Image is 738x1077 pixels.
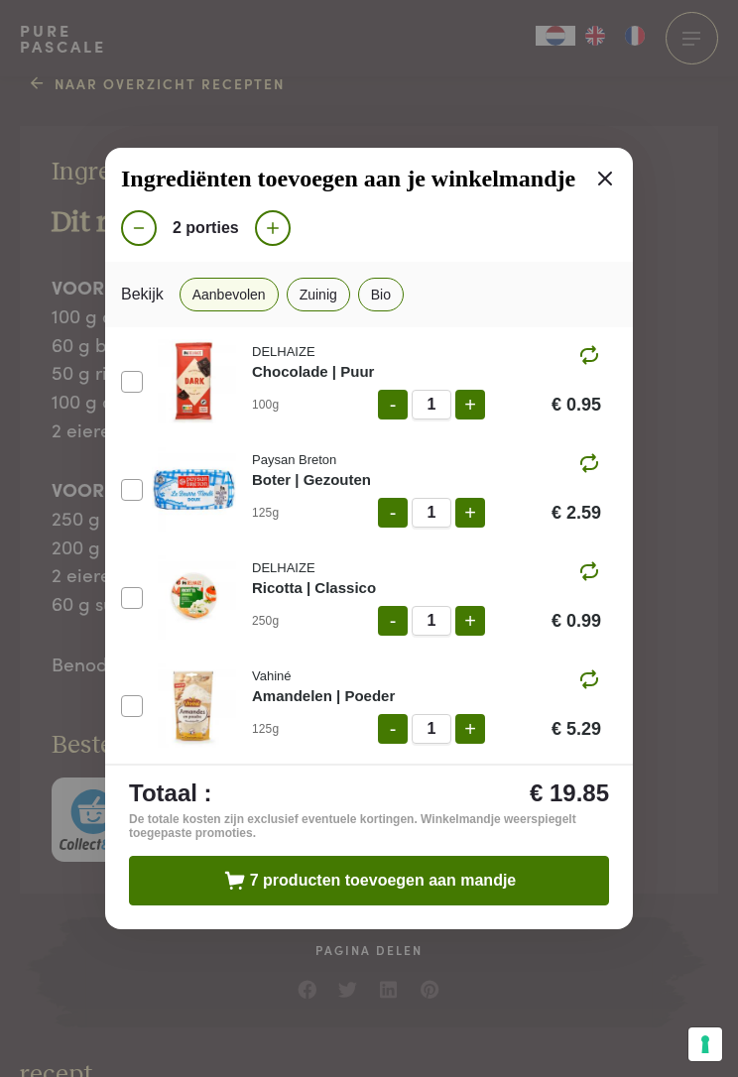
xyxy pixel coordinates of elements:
button: 7 producten toevoegen aan mandje [129,856,609,905]
div: Boter | Gezouten [252,469,601,492]
span: 1 [412,498,451,528]
div: Ricotta | Classico [252,577,601,600]
img: product [152,555,236,640]
button: - [378,498,408,528]
div: € 5.29 [552,720,601,738]
img: product [152,663,236,748]
button: Zuinig [287,278,350,311]
div: DELHAIZE [252,559,601,577]
div: De totale kosten zijn exclusief eventuele kortingen. Winkelmandje weerspiegelt toegepaste promoties. [129,812,609,840]
button: + [455,390,485,419]
button: - [378,606,408,636]
img: product [152,447,236,532]
div: DELHAIZE [252,343,601,361]
button: + [455,714,485,744]
button: Bio [358,278,404,311]
button: + [455,606,485,636]
div: 100g [252,396,311,414]
div: 125g [252,720,311,738]
div: € 0.99 [552,612,601,630]
button: - [378,714,408,744]
img: product [152,339,236,423]
div: Totaal : [129,781,212,805]
span: 2 porties [173,220,239,236]
div: Vahiné [252,667,601,685]
span: 7 producten toevoegen aan mandje [250,873,517,889]
button: - [378,390,408,419]
div: Amandelen | Poeder [252,685,601,708]
div: € 0.95 [552,396,601,414]
span: 1 [412,390,451,419]
button: + [455,498,485,528]
button: Aanbevolen [180,278,279,311]
button: Uw voorkeuren voor toestemming voor trackingtechnologieën [688,1027,722,1061]
div: 125g [252,504,311,522]
span: Ingrediënten toevoegen aan je winkelmandje [121,165,575,193]
span: 1 [412,714,451,744]
div: 250g [252,612,311,630]
div: Paysan Breton [252,451,601,469]
div: € 19.85 [530,781,609,805]
div: Bekijk [121,278,164,311]
div: € 2.59 [552,504,601,522]
span: 1 [412,606,451,636]
div: Chocolade | Puur [252,361,601,384]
